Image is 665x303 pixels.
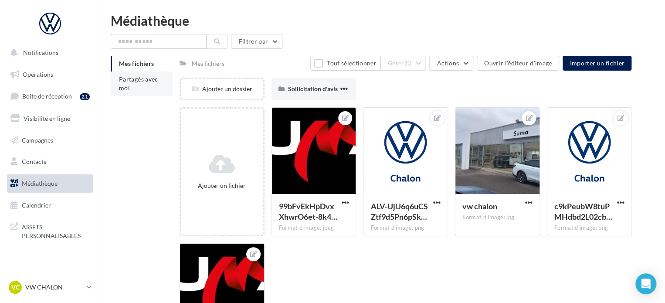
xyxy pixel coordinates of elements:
[570,59,624,67] span: Importer un fichier
[437,59,458,67] span: Actions
[5,153,95,171] a: Contacts
[462,201,497,211] span: vw chalon
[22,221,90,240] span: ASSETS PERSONNALISABLES
[477,56,559,71] button: Ouvrir l'éditeur d'image
[5,196,95,214] a: Calendrier
[5,174,95,193] a: Médiathèque
[5,87,95,106] a: Boîte de réception21
[279,224,349,232] div: Format d'image: jpeg
[22,201,51,209] span: Calendrier
[279,201,337,221] span: 99bFvEkHpDvxXhwrO6et-8k40Ne_Z-bcbm-QFv91Fm-giQuoe0XtuxUE7MPETYVeaz5NaTsERWxCrP-p-Q=s0
[181,85,263,93] div: Ajouter un dossier
[80,93,90,100] div: 21
[429,56,473,71] button: Actions
[184,181,260,190] div: Ajouter un fichier
[23,49,58,56] span: Notifications
[404,60,412,67] span: (0)
[119,75,158,92] span: Partagés avec moi
[24,115,70,122] span: Visibilité en ligne
[22,136,53,143] span: Campagnes
[380,56,426,71] button: Gérer(0)
[5,109,95,128] a: Visibilité en ligne
[5,218,95,243] a: ASSETS PERSONNALISABLES
[635,273,656,294] div: Open Intercom Messenger
[5,44,92,62] button: Notifications
[23,71,53,78] span: Opérations
[192,59,224,68] div: Mes fichiers
[370,201,427,221] span: ALV-UjU6q6uCSZtf9d5Pn6pSk-X0wtOhVwut3u6hmuh2wcx42vessgYI
[22,180,58,187] span: Médiathèque
[11,283,20,292] span: VC
[554,201,612,221] span: c9kPeubW8tuPMHdbd2L02cbU2d8hmiJgFh9ew43NLDmKkV8nbBwHQi8hbUGX6SjbfpLmNAa570RrSkV0oQ=s0
[22,158,46,165] span: Contacts
[25,283,83,292] p: VW CHALON
[554,224,624,232] div: Format d'image: png
[7,279,93,296] a: VC VW CHALON
[119,60,154,67] span: Mes fichiers
[370,224,441,232] div: Format d'image: png
[111,14,655,27] div: Médiathèque
[231,34,282,49] button: Filtrer par
[310,56,380,71] button: Tout sélectionner
[563,56,631,71] button: Importer un fichier
[288,85,338,92] span: Sollicitation d'avis
[5,65,95,84] a: Opérations
[462,214,533,221] div: Format d'image: jpg
[5,131,95,150] a: Campagnes
[22,92,72,100] span: Boîte de réception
